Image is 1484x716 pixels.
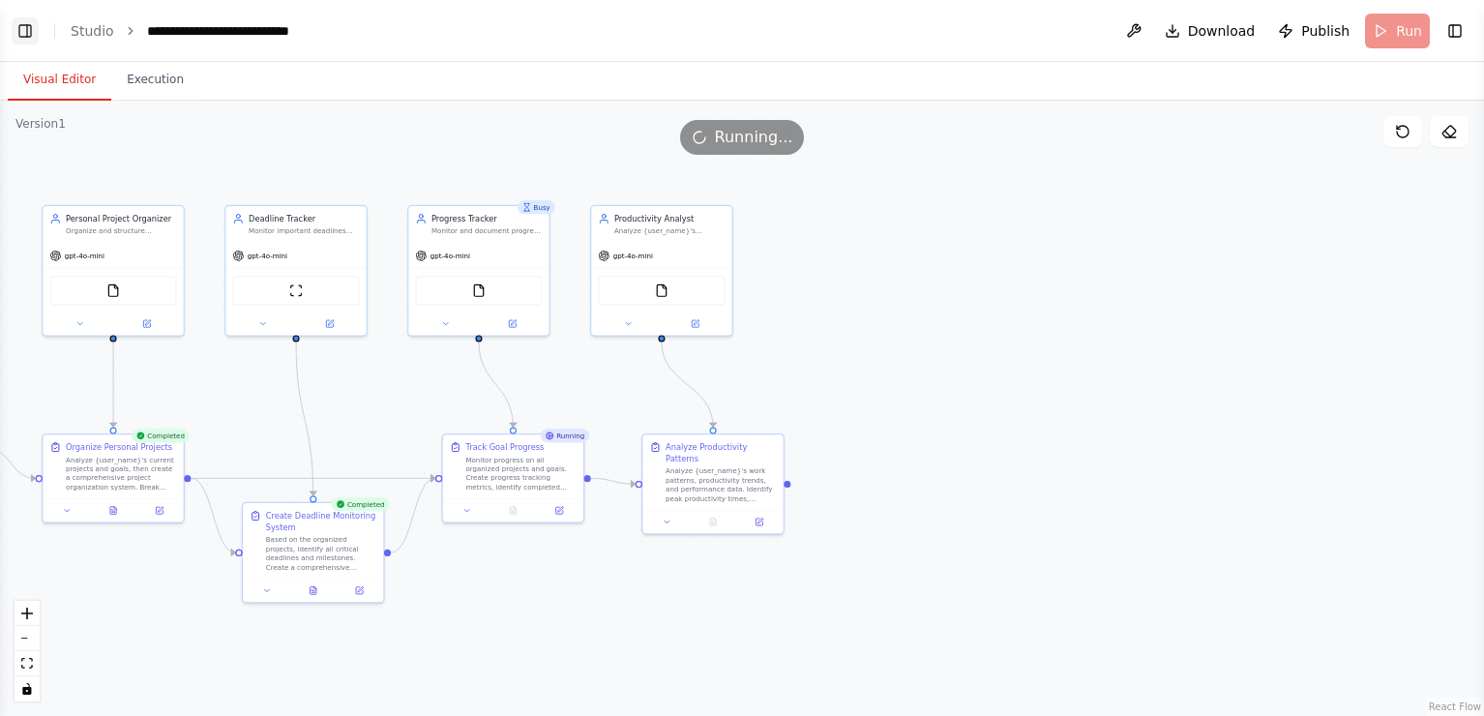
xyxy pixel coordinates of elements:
[42,433,185,523] div: CompletedOrganize Personal ProjectsAnalyze {user_name}'s current projects and goals, then create ...
[8,60,111,101] button: Visual Editor
[297,317,362,331] button: Open in side panel
[715,126,793,149] span: Running...
[290,343,319,496] g: Edge from 57f00f8a-747e-49ff-8701-7fb7966b8b40 to 68915b23-9c09-4ea1-b770-868eea9df269
[430,252,470,260] span: gpt-4o-mini
[224,205,368,337] div: Deadline TrackerMonitor important deadlines and milestones for {user_name}'s projects, create rem...
[666,441,777,464] div: Analyze Productivity Patterns
[614,226,726,235] div: Analyze {user_name}'s productivity patterns, identify peak performance times, suggest workflow op...
[12,17,39,45] button: Show left sidebar
[465,441,544,453] div: Track Goal Progress
[489,504,537,518] button: No output available
[249,226,360,235] div: Monitor important deadlines and milestones for {user_name}'s projects, create reminder systems, a...
[431,226,543,235] div: Monitor and document progress on {user_name}'s goals and projects, track milestones achieved, ide...
[242,502,385,604] div: CompletedCreate Deadline Monitoring SystemBased on the organized projects, identify all critical ...
[663,317,727,331] button: Open in side panel
[71,23,114,39] a: Studio
[480,317,545,331] button: Open in side panel
[540,504,579,518] button: Open in side panel
[1301,21,1350,41] span: Publish
[655,283,668,297] img: FileReadTool
[42,205,185,337] div: Personal Project OrganizerOrganize and structure personal projects by creating detailed project p...
[340,583,379,597] button: Open in side panel
[1157,14,1263,48] button: Download
[66,226,177,235] div: Organize and structure personal projects by creating detailed project plans, breaking down tasks ...
[15,601,40,626] button: zoom in
[111,60,199,101] button: Execution
[666,466,777,503] div: Analyze {user_name}'s work patterns, productivity trends, and performance data. Identify peak pro...
[266,510,377,533] div: Create Deadline Monitoring System
[591,472,636,490] g: Edge from dbb66213-b689-4f68-8e07-604120355487 to ed1bec99-7d7c-415f-91f2-fc66f15ce22b
[114,317,179,331] button: Open in side panel
[15,651,40,676] button: fit view
[465,455,577,492] div: Monitor progress on all organized projects and goals. Create progress tracking metrics, identify ...
[249,213,360,224] div: Deadline Tracker
[739,515,779,528] button: Open in side panel
[15,626,40,651] button: zoom out
[518,200,555,214] div: Busy
[15,601,40,701] div: React Flow controls
[132,429,190,442] div: Completed
[191,472,435,484] g: Edge from 34f56638-90db-41de-b99b-117f04eb0a03 to dbb66213-b689-4f68-8e07-604120355487
[1429,701,1481,712] a: React Flow attribution
[1270,14,1357,48] button: Publish
[641,433,785,535] div: Analyze Productivity PatternsAnalyze {user_name}'s work patterns, productivity trends, and perfor...
[106,283,120,297] img: FileReadTool
[15,116,66,132] div: Version 1
[442,433,585,523] div: RunningTrack Goal ProgressMonitor progress on all organized projects and goals. Create progress t...
[331,497,389,511] div: Completed
[266,535,377,572] div: Based on the organized projects, identify all critical deadlines and milestones. Create a compreh...
[473,343,519,428] g: Edge from 925986e3-c7ad-433d-a19a-87e5a7b40969 to dbb66213-b689-4f68-8e07-604120355487
[431,213,543,224] div: Progress Tracker
[66,213,177,224] div: Personal Project Organizer
[689,515,737,528] button: No output available
[407,205,550,337] div: BusyProgress TrackerMonitor and document progress on {user_name}'s goals and projects, track mile...
[289,583,338,597] button: View output
[66,441,172,453] div: Organize Personal Projects
[15,676,40,701] button: toggle interactivity
[66,455,177,492] div: Analyze {user_name}'s current projects and goals, then create a comprehensive project organizatio...
[107,343,119,428] g: Edge from 39bfb4da-2c4e-438e-a51e-9011be12a93d to 34f56638-90db-41de-b99b-117f04eb0a03
[614,213,726,224] div: Productivity Analyst
[541,429,589,442] div: Running
[289,283,303,297] img: ScrapeWebsiteTool
[590,205,733,337] div: Productivity AnalystAnalyze {user_name}'s productivity patterns, identify peak performance times,...
[656,343,719,428] g: Edge from 7d7e3c1f-7568-4c0c-aa5b-4fbca1cb3d57 to ed1bec99-7d7c-415f-91f2-fc66f15ce22b
[391,472,435,558] g: Edge from 68915b23-9c09-4ea1-b770-868eea9df269 to dbb66213-b689-4f68-8e07-604120355487
[248,252,287,260] span: gpt-4o-mini
[89,504,137,518] button: View output
[472,283,486,297] img: FileReadTool
[1188,21,1256,41] span: Download
[613,252,653,260] span: gpt-4o-mini
[139,504,179,518] button: Open in side panel
[65,252,104,260] span: gpt-4o-mini
[191,472,235,558] g: Edge from 34f56638-90db-41de-b99b-117f04eb0a03 to 68915b23-9c09-4ea1-b770-868eea9df269
[71,21,342,41] nav: breadcrumb
[1441,17,1469,45] button: Show right sidebar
